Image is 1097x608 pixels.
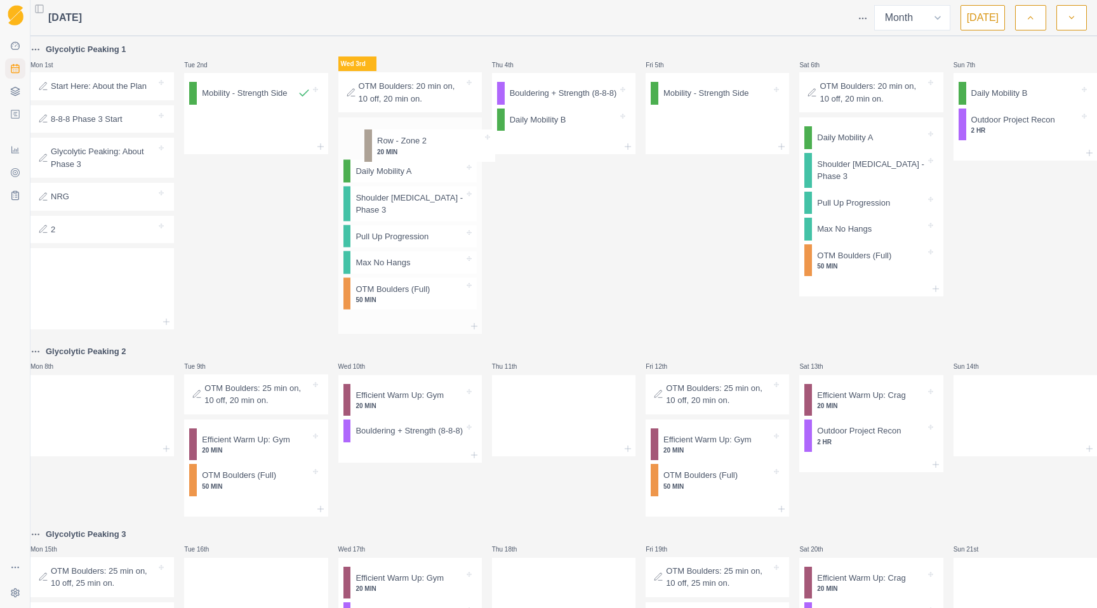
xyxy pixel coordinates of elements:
p: Fri 19th [646,545,684,554]
p: Wed 3rd [338,56,376,71]
p: Tue 9th [184,362,222,371]
p: Mon 1st [30,60,69,70]
p: Sun 7th [954,60,992,70]
p: Glycolytic Peaking 1 [46,43,126,56]
p: Glycolytic Peaking 3 [46,528,126,541]
p: Mon 8th [30,362,69,371]
p: Sat 13th [799,362,837,371]
img: Logo [8,5,23,26]
p: Glycolytic Peaking 2 [46,345,126,358]
button: Settings [5,583,25,603]
p: Thu 18th [492,545,530,554]
p: Thu 4th [492,60,530,70]
p: Sat 20th [799,545,837,554]
p: Tue 2nd [184,60,222,70]
p: Tue 16th [184,545,222,554]
p: Fri 12th [646,362,684,371]
p: Mon 15th [30,545,69,554]
span: [DATE] [48,10,82,25]
button: [DATE] [961,5,1005,30]
a: Logo [5,5,25,25]
p: Sun 21st [954,545,992,554]
p: Sun 14th [954,362,992,371]
p: Thu 11th [492,362,530,371]
p: Sat 6th [799,60,837,70]
p: Wed 17th [338,545,376,554]
p: Wed 10th [338,362,376,371]
p: Fri 5th [646,60,684,70]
